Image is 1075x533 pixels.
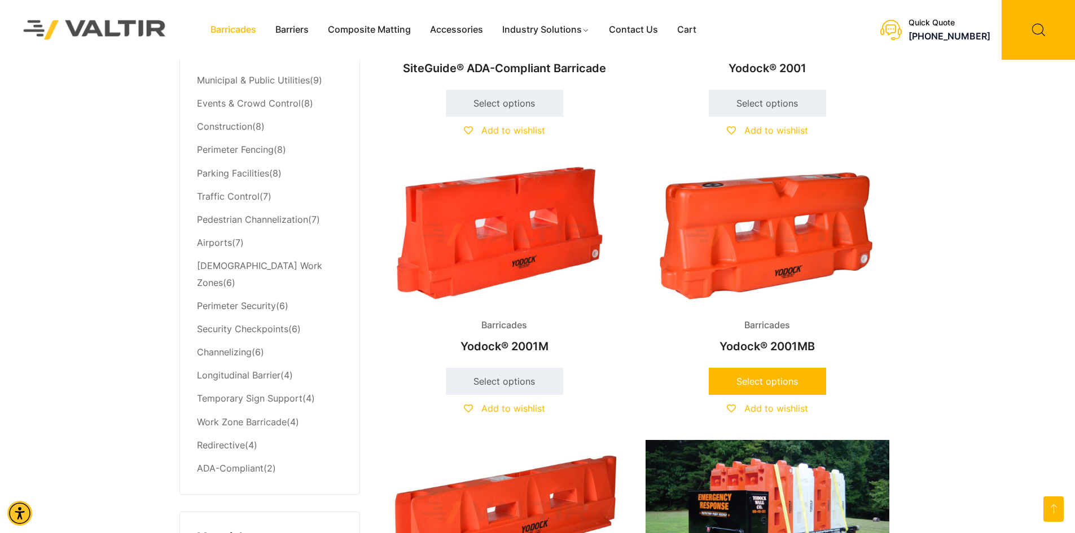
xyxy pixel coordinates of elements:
li: (6) [197,341,343,364]
a: BarricadesYodock® 2001MB [646,162,889,359]
a: Cart [668,21,706,38]
a: Perimeter Fencing [197,144,274,155]
a: Perimeter Security [197,300,276,311]
span: Add to wishlist [481,403,545,414]
a: Municipal & Public Utilities [197,74,310,86]
a: Open this option [1043,496,1064,522]
a: [DEMOGRAPHIC_DATA] Work Zones [197,260,322,288]
li: (8) [197,116,343,139]
div: Quick Quote [909,18,990,28]
span: Add to wishlist [481,125,545,136]
a: Pedestrian Channelization [197,214,308,225]
a: Industry Solutions [493,21,599,38]
a: Barricades [201,21,266,38]
a: Barriers [266,21,318,38]
li: (4) [197,387,343,411]
a: Select options for “SiteGuide® ADA-Compliant Barricade” [446,90,563,117]
li: (8) [197,162,343,185]
h2: SiteGuide® ADA-Compliant Barricade [383,56,626,81]
li: (7) [197,208,343,231]
h2: Yodock® 2001 [646,56,889,81]
li: (6) [197,294,343,318]
li: (8) [197,92,343,116]
a: Select options for “Yodock® 2001M” [446,368,563,395]
li: (7) [197,231,343,254]
a: ADA-Compliant [197,462,264,474]
a: Add to wishlist [464,125,545,136]
span: Barricades [473,317,536,334]
a: Select options for “Yodock® 2001MB” [709,368,826,395]
a: Airports [197,237,232,248]
h2: Yodock® 2001M [383,334,626,359]
h2: Yodock® 2001MB [646,334,889,359]
a: BarricadesYodock® 2001M [383,162,626,359]
li: (4) [197,411,343,434]
a: Longitudinal Barrier [197,369,280,381]
li: (2) [197,457,343,477]
a: Security Checkpoints [197,323,288,334]
a: Add to wishlist [727,403,808,414]
a: call (888) 496-3625 [909,30,990,42]
li: (8) [197,139,343,162]
span: Add to wishlist [744,403,808,414]
a: Add to wishlist [727,125,808,136]
a: Add to wishlist [464,403,545,414]
li: (4) [197,434,343,457]
a: Select options for “Yodock® 2001” [709,90,826,117]
img: Barricades [646,162,889,308]
img: Valtir Rentals [8,5,181,54]
li: (6) [197,318,343,341]
li: (6) [197,254,343,294]
a: Events & Crowd Control [197,98,301,109]
li: (7) [197,185,343,208]
a: Composite Matting [318,21,420,38]
a: Contact Us [599,21,668,38]
a: Temporary Sign Support [197,393,302,404]
img: Barricades [383,162,626,308]
a: Channelizing [197,346,252,358]
span: Barricades [736,317,798,334]
a: Parking Facilities [197,168,269,179]
div: Accessibility Menu [7,501,32,526]
a: Traffic Control [197,191,260,202]
a: Construction [197,121,252,132]
a: Redirective [197,439,245,451]
a: Work Zone Barricade [197,416,287,428]
a: Accessories [420,21,493,38]
span: Add to wishlist [744,125,808,136]
li: (9) [197,69,343,92]
li: (4) [197,364,343,387]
